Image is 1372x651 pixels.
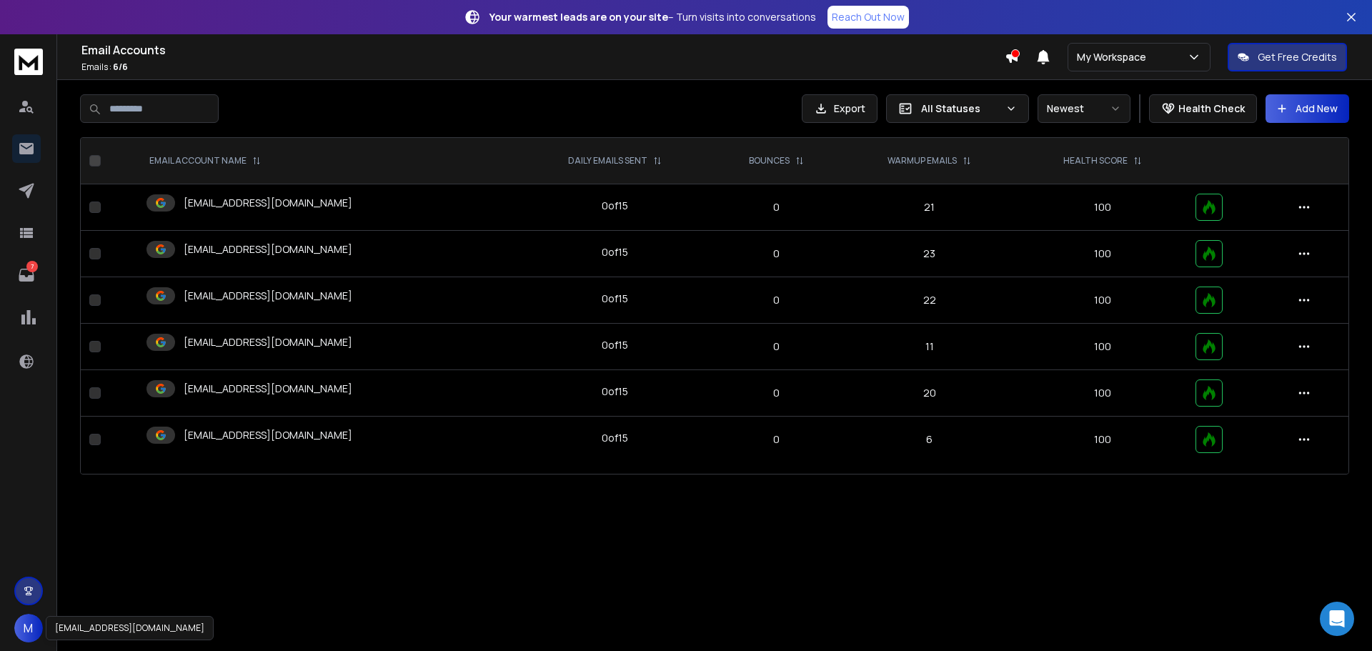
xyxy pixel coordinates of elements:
[602,338,628,352] div: 0 of 15
[1018,231,1187,277] td: 100
[184,335,352,349] p: [EMAIL_ADDRESS][DOMAIN_NAME]
[602,245,628,259] div: 0 of 15
[1228,43,1347,71] button: Get Free Credits
[841,231,1018,277] td: 23
[1266,94,1349,123] button: Add New
[81,61,1005,73] p: Emails :
[184,242,352,257] p: [EMAIL_ADDRESS][DOMAIN_NAME]
[1018,417,1187,463] td: 100
[720,247,832,261] p: 0
[602,199,628,213] div: 0 of 15
[1018,370,1187,417] td: 100
[802,94,878,123] button: Export
[720,293,832,307] p: 0
[568,155,647,167] p: DAILY EMAILS SENT
[1018,277,1187,324] td: 100
[720,200,832,214] p: 0
[1063,155,1128,167] p: HEALTH SCORE
[921,101,1000,116] p: All Statuses
[1077,50,1152,64] p: My Workspace
[720,386,832,400] p: 0
[14,614,43,642] button: M
[489,10,816,24] p: – Turn visits into conversations
[841,324,1018,370] td: 11
[489,10,668,24] strong: Your warmest leads are on your site
[1149,94,1257,123] button: Health Check
[602,292,628,306] div: 0 of 15
[841,417,1018,463] td: 6
[841,277,1018,324] td: 22
[602,384,628,399] div: 0 of 15
[184,289,352,303] p: [EMAIL_ADDRESS][DOMAIN_NAME]
[841,184,1018,231] td: 21
[26,261,38,272] p: 7
[1320,602,1354,636] div: Open Intercom Messenger
[1178,101,1245,116] p: Health Check
[81,41,1005,59] h1: Email Accounts
[827,6,909,29] a: Reach Out Now
[749,155,790,167] p: BOUNCES
[14,49,43,75] img: logo
[841,370,1018,417] td: 20
[184,382,352,396] p: [EMAIL_ADDRESS][DOMAIN_NAME]
[720,432,832,447] p: 0
[46,616,214,640] div: [EMAIL_ADDRESS][DOMAIN_NAME]
[832,10,905,24] p: Reach Out Now
[149,155,261,167] div: EMAIL ACCOUNT NAME
[12,261,41,289] a: 7
[184,428,352,442] p: [EMAIL_ADDRESS][DOMAIN_NAME]
[113,61,128,73] span: 6 / 6
[888,155,957,167] p: WARMUP EMAILS
[1258,50,1337,64] p: Get Free Credits
[1038,94,1130,123] button: Newest
[1018,324,1187,370] td: 100
[602,431,628,445] div: 0 of 15
[1018,184,1187,231] td: 100
[184,196,352,210] p: [EMAIL_ADDRESS][DOMAIN_NAME]
[720,339,832,354] p: 0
